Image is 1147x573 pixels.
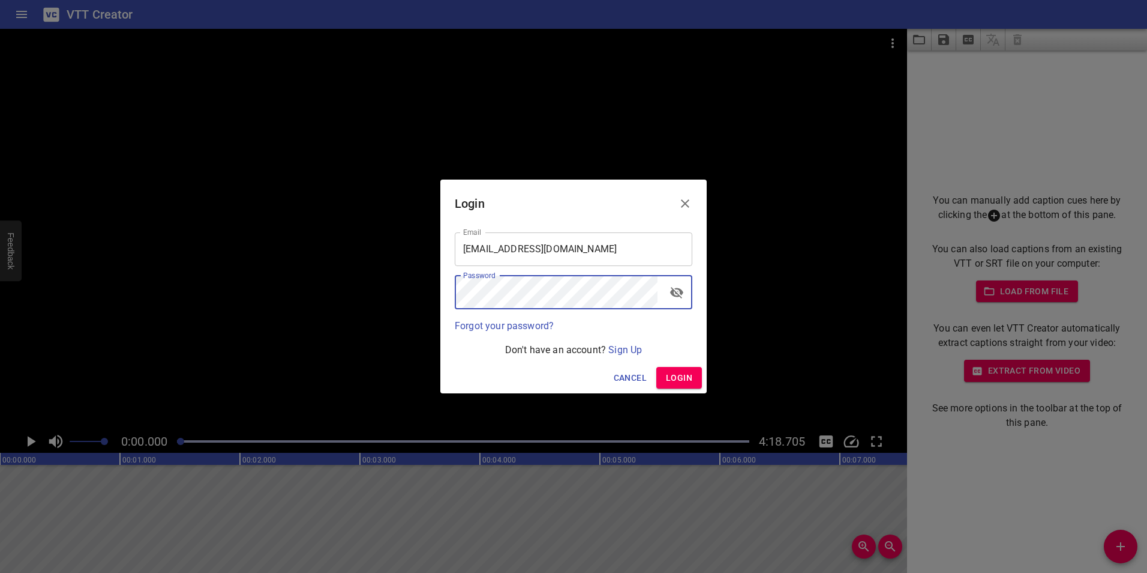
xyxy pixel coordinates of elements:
button: Login [656,367,702,389]
h6: Login [455,194,485,213]
a: Forgot your password? [455,320,554,332]
span: Cancel [614,371,647,386]
p: Don't have an account? [455,343,692,357]
a: Sign Up [608,344,642,356]
button: toggle password visibility [662,278,691,307]
span: Login [666,371,692,386]
button: Cancel [609,367,651,389]
button: Close [671,189,699,218]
